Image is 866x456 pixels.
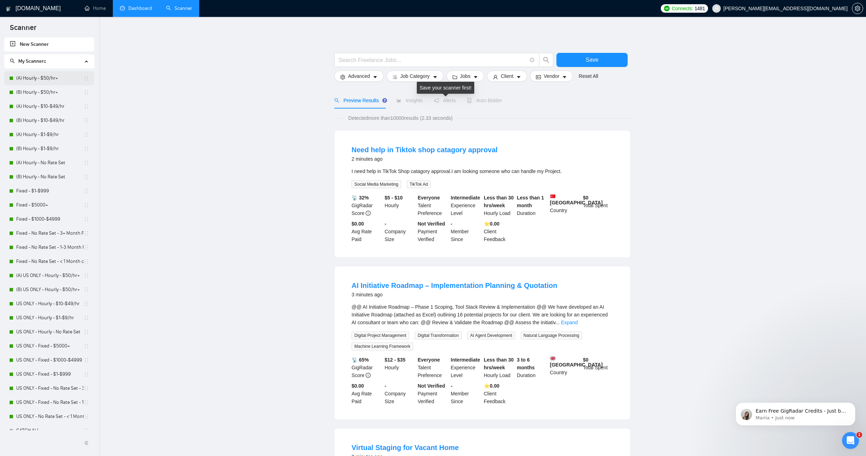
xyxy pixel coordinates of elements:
span: search [334,98,339,103]
span: holder [84,188,89,194]
a: dashboardDashboard [120,5,152,11]
b: $ 0 [583,357,588,363]
li: (A) Hourly - $10-$49/hr [4,99,94,113]
a: US ONLY - Hourly - $10-$49/hr [16,297,84,311]
button: userClientcaret-down [487,70,527,82]
b: Less than 30 hrs/week [484,195,514,208]
a: US ONLY - Fixed - No Rate Set - 1-3 Month Project [16,395,84,409]
span: bars [392,74,397,80]
div: @@ AI Initiative Roadmap – Phase 1 Scoping, Tool Stack Review & Implementation @@ We have develop... [352,303,613,326]
span: info-circle [530,58,535,62]
li: US ONLY - Hourly - No Rate Set [4,325,94,339]
img: upwork-logo.png [664,6,670,11]
a: (B) Hourly - $50/hr+ [16,85,84,99]
span: holder [84,301,89,307]
a: Fixed - $1-$999 [16,184,84,198]
span: Job Category [400,72,429,80]
a: (A) Hourly - $1-$9/hr [16,128,84,142]
span: caret-down [562,74,567,80]
a: setting [852,6,863,11]
span: double-left [84,439,91,446]
a: Expand [561,320,578,325]
div: Talent Preference [416,356,450,379]
b: Everyone [418,357,440,363]
div: Payment Verified [416,382,450,405]
li: US ONLY - Fixed - $1000-$4999 [4,353,94,367]
div: Duration [516,194,549,217]
span: holder [84,160,89,166]
a: homeHome [85,5,106,11]
div: Company Size [383,220,416,243]
span: robot [467,98,472,103]
input: Search Freelance Jobs... [339,56,527,64]
span: Vendor [544,72,559,80]
span: ... [555,320,560,325]
span: Detected more than 10000 results (2.33 seconds) [343,114,458,122]
span: Alerts [434,98,456,103]
li: (A) Hourly - No Rate Set [4,156,94,170]
li: CATCH ALL [4,424,94,438]
b: 📡 65% [352,357,369,363]
button: Save [556,53,628,67]
li: US ONLY - Fixed - No Rate Set - 3+ Month Project [4,381,94,395]
span: holder [84,259,89,264]
div: 2 minutes ago [352,155,498,163]
span: Insights [396,98,422,103]
span: user [493,74,498,80]
b: Less than 1 month [517,195,544,208]
div: Experience Level [449,356,482,379]
li: (B) Hourly - $1-$9/hr [4,142,94,156]
span: holder [84,174,89,180]
div: Company Size [383,382,416,405]
div: Client Feedback [482,220,516,243]
li: US ONLY - No Rate Set - < 1 Month or Unknown Length [4,409,94,424]
li: (B) US ONLY - Hourly - $50/hr+ [4,283,94,297]
b: [GEOGRAPHIC_DATA] [550,356,603,368]
li: Fixed - No Rate Set - 1-3 Month Project [4,240,94,254]
span: TikTok Ad [407,180,431,188]
span: idcard [536,74,541,80]
a: CATCH ALL [16,424,84,438]
a: US ONLY - Fixed - No Rate Set - 3+ Month Project [16,381,84,395]
b: $ 0 [583,195,588,201]
a: Fixed - $1000-$4999 [16,212,84,226]
span: holder [84,343,89,349]
iframe: Intercom notifications message [725,388,866,437]
li: New Scanner [4,37,94,51]
span: holder [84,75,89,81]
span: holder [84,357,89,363]
b: $5 - $10 [385,195,403,201]
a: Need help in Tiktok shop catagory approval [352,146,498,154]
img: 🇬🇧 [550,356,555,361]
button: idcardVendorcaret-down [530,70,573,82]
span: 1 [856,432,862,438]
span: Auto Bidder [467,98,502,103]
a: Fixed - No Rate Set - 3+ Month Project [16,226,84,240]
span: setting [340,74,345,80]
span: 1481 [695,5,705,12]
b: - [385,221,386,227]
span: Natural Language Processing [521,332,582,339]
b: 📡 32% [352,195,369,201]
span: Jobs [460,72,471,80]
span: @@ AI Initiative Roadmap – Phase 1 Scoping, Tool Stack Review & Implementation @@ We have develop... [352,304,608,325]
a: Fixed - $5000+ [16,198,84,212]
span: AI Agent Development [467,332,515,339]
span: holder [84,315,89,321]
div: Talent Preference [416,194,450,217]
a: US ONLY - No Rate Set - < 1 Month or Unknown Length [16,409,84,424]
div: Country [549,356,582,379]
div: Total Spent [581,194,615,217]
iframe: Intercom live chat [842,432,859,449]
span: holder [84,230,89,236]
a: searchScanner [166,5,192,11]
a: US ONLY - Hourly - No Rate Set [16,325,84,339]
b: Everyone [418,195,440,201]
div: Member Since [449,382,482,405]
button: search [539,53,553,67]
li: Fixed - No Rate Set - < 1 Month or Unknown Length [4,254,94,269]
div: Duration [516,356,549,379]
span: info-circle [366,211,371,216]
a: (B) Hourly - $1-$9/hr [16,142,84,156]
